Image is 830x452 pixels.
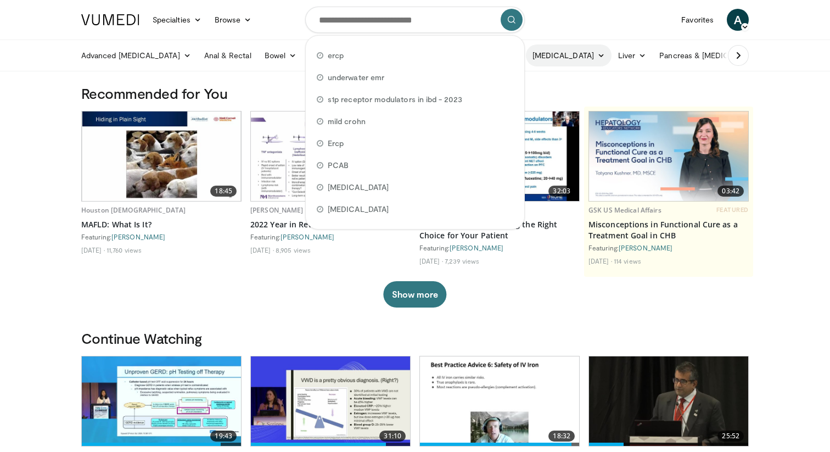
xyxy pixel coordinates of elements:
[526,44,612,66] a: [MEDICAL_DATA]
[653,44,781,66] a: Pancreas & [MEDICAL_DATA]
[614,256,641,265] li: 114 views
[208,9,259,31] a: Browse
[675,9,720,31] a: Favorites
[106,245,142,254] li: 11,760 views
[328,50,344,61] span: ercp
[619,244,672,252] a: [PERSON_NAME]
[82,111,241,201] a: 18:45
[589,111,748,201] img: 946a363f-977e-482f-b70f-f1516cc744c3.jpg.620x360_q85_upscale.jpg
[251,356,410,446] img: 5fd8ecb9-6cd4-4e93-8e90-1ff44a4968ce.620x360_q85_upscale.jpg
[379,431,406,442] span: 31:10
[82,356,241,446] img: d0009834-52a0-474d-bb7f-2f6514ca0660.620x360_q85_upscale.jpg
[588,256,612,265] li: [DATE]
[81,330,749,347] h3: Continue Watching
[419,219,580,241] a: Neuromodulators: Making the Right Choice for Your Patient
[210,186,237,197] span: 18:45
[420,356,579,446] img: d1653e00-2c8d-43f1-b9d7-3bc1bf0d4299.620x360_q85_upscale.jpg
[146,9,208,31] a: Specialties
[276,245,311,254] li: 8,905 views
[75,44,198,66] a: Advanced [MEDICAL_DATA]
[251,111,410,201] img: c8f6342a-03ba-4a11-b6ec-66ffec6acc41.620x360_q85_upscale.jpg
[717,186,744,197] span: 03:42
[303,44,389,66] a: [MEDICAL_DATA]
[588,243,749,252] div: Featuring:
[383,281,446,308] button: Show more
[588,219,749,241] a: Misconceptions in Functional Cure as a Treatment Goal in CHB
[450,244,503,252] a: [PERSON_NAME]
[81,205,186,215] a: Houston [DEMOGRAPHIC_DATA]
[81,245,105,254] li: [DATE]
[716,206,749,214] span: FEATURED
[717,431,744,442] span: 25:52
[589,111,748,201] a: 03:42
[250,205,304,215] a: [PERSON_NAME]
[328,116,366,127] span: mild crohn
[82,111,241,201] img: 413dc738-b12d-4fd3-9105-56a13100a2ee.620x360_q85_upscale.jpg
[328,138,344,149] span: Ercp
[81,14,139,25] img: VuMedi Logo
[251,111,410,201] a: 24:22
[251,356,410,446] a: 31:10
[81,85,749,102] h3: Recommended for You
[250,219,411,230] a: 2022 Year in Review: [MEDICAL_DATA]
[548,431,575,442] span: 18:32
[281,233,334,241] a: [PERSON_NAME]
[548,186,575,197] span: 32:03
[258,44,303,66] a: Bowel
[250,245,274,254] li: [DATE]
[198,44,258,66] a: Anal & Rectal
[612,44,653,66] a: Liver
[328,204,389,215] span: [MEDICAL_DATA]
[727,9,749,31] a: A
[81,219,242,230] a: MAFLD: What Is It?
[419,243,580,252] div: Featuring:
[305,7,525,33] input: Search topics, interventions
[589,356,748,446] img: 8450d090-50e8-4655-b10b-5f0cc1c9b405.620x360_q85_upscale.jpg
[81,232,242,241] div: Featuring:
[328,182,389,193] span: [MEDICAL_DATA]
[445,256,479,265] li: 7,239 views
[589,356,748,446] a: 25:52
[82,356,241,446] a: 19:43
[420,356,579,446] a: 18:32
[250,232,411,241] div: Featuring:
[111,233,165,241] a: [PERSON_NAME]
[328,94,462,105] span: s1p receptor modulators in ibd - 2023
[210,431,237,442] span: 19:43
[328,160,349,171] span: PCAB
[588,205,661,215] a: GSK US Medical Affairs
[328,72,384,83] span: underwater emr
[419,256,443,265] li: [DATE]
